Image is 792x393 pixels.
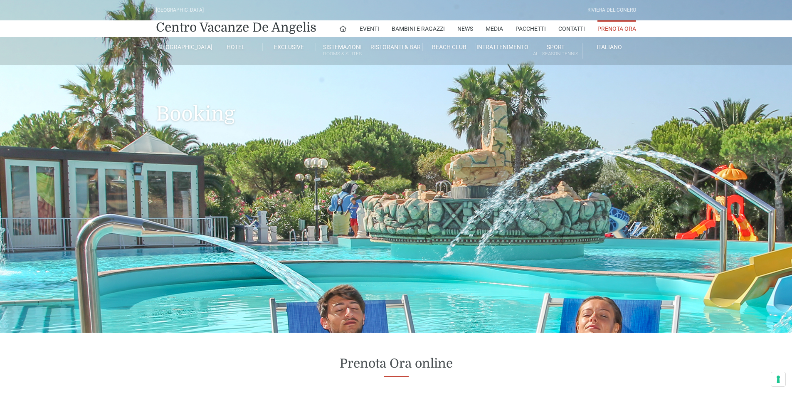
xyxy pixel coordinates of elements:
a: Pacchetti [516,20,546,37]
a: Beach Club [423,43,476,51]
h1: Booking [156,65,636,138]
a: Ristoranti & Bar [369,43,422,51]
a: Hotel [209,43,262,51]
span: Italiano [597,44,622,50]
small: Rooms & Suites [316,50,369,58]
a: Eventi [360,20,379,37]
h2: Prenota Ora online [156,356,636,371]
a: Prenota Ora [597,20,636,37]
a: Intrattenimento [476,43,529,51]
small: All Season Tennis [529,50,582,58]
div: [GEOGRAPHIC_DATA] [156,6,204,14]
a: Exclusive [263,43,316,51]
a: Media [486,20,503,37]
a: Bambini e Ragazzi [392,20,445,37]
a: Centro Vacanze De Angelis [156,19,316,36]
a: [GEOGRAPHIC_DATA] [156,43,209,51]
button: Le tue preferenze relative al consenso per le tecnologie di tracciamento [771,372,785,386]
div: Riviera Del Conero [587,6,636,14]
a: News [457,20,473,37]
a: Contatti [558,20,585,37]
a: Italiano [583,43,636,51]
a: SistemazioniRooms & Suites [316,43,369,59]
a: SportAll Season Tennis [529,43,582,59]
